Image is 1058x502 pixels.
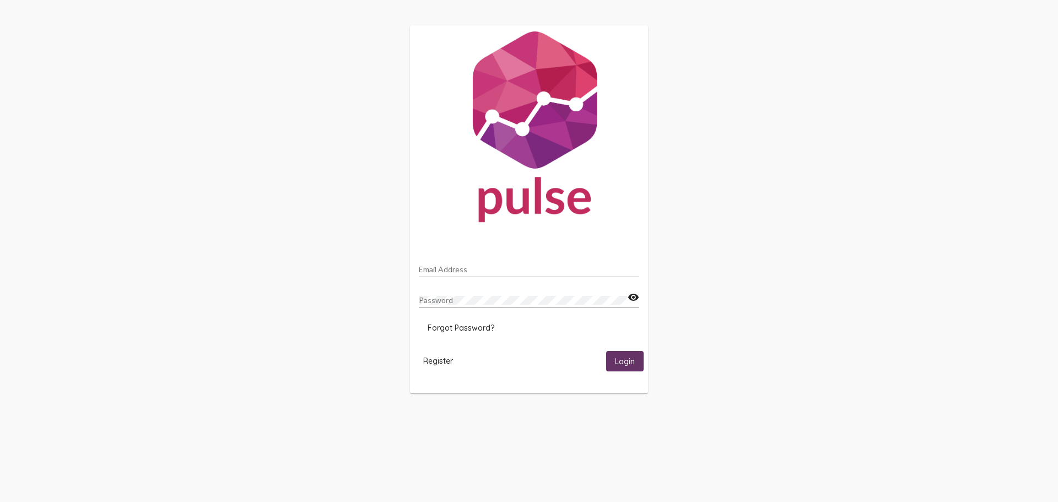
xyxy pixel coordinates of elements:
span: Login [615,357,635,366]
button: Register [414,351,462,371]
span: Register [423,356,453,366]
span: Forgot Password? [428,323,494,333]
img: Pulse For Good Logo [410,25,648,234]
button: Forgot Password? [419,318,503,338]
button: Login [606,351,644,371]
mat-icon: visibility [628,291,639,304]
